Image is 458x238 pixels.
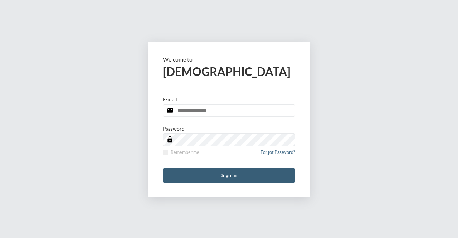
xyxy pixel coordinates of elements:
p: E-mail [163,96,177,102]
p: Welcome to [163,56,295,63]
label: Remember me [163,150,199,155]
p: Password [163,126,185,132]
a: Forgot Password? [260,150,295,159]
h2: [DEMOGRAPHIC_DATA] [163,64,295,78]
button: Sign in [163,168,295,183]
